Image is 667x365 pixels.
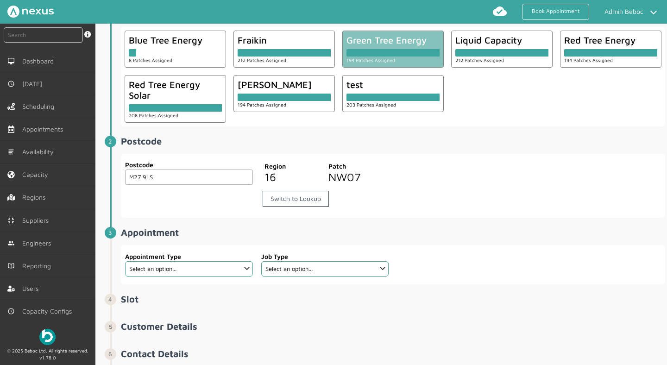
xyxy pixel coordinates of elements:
small: 8 Patches Assigned [129,57,172,63]
small: 194 Patches Assigned [238,102,286,107]
div: [PERSON_NAME] [238,79,331,90]
img: regions.left-menu.svg [7,194,15,201]
div: Green Tree Energy [346,35,440,45]
label: Region [264,161,321,171]
span: Reporting [22,262,55,270]
img: md-time.svg [7,308,15,315]
div: Liquid Capacity [455,35,548,45]
img: md-desktop.svg [7,57,15,65]
a: Book Appointment [522,4,589,20]
div: Fraikin [238,35,331,45]
span: Capacity Configs [22,308,76,315]
label: Appointment Type [125,252,253,261]
img: Beboc Logo [39,329,56,345]
h2: Appointment ️️️ [121,227,665,238]
span: Scheduling [22,103,58,110]
small: 208 Patches Assigned [129,113,178,118]
span: Capacity [22,171,52,178]
img: Nexus [7,6,54,18]
img: scheduling-left-menu.svg [7,103,15,110]
h2: Customer Details ️️️ [121,321,665,332]
label: Patch [328,161,385,171]
img: md-cloud-done.svg [492,4,507,19]
div: test [346,79,440,90]
span: Appointments [22,126,67,133]
small: 194 Patches Assigned [346,57,395,63]
h2: Contact Details [121,348,665,359]
img: md-people.svg [7,239,15,247]
img: capacity-left-menu.svg [7,171,15,178]
label: Postcode [125,160,253,170]
span: [DATE] [22,80,46,88]
span: 16 [264,170,276,183]
span: Suppliers [22,217,52,224]
small: 212 Patches Assigned [455,57,504,63]
div: Red Tree Energy Solar [129,79,222,101]
img: md-time.svg [7,80,15,88]
span: Dashboard [22,57,57,65]
span: Users [22,285,42,292]
span: Regions [22,194,49,201]
label: Job Type [261,252,389,261]
span: Engineers [22,239,55,247]
span: NW07 [328,170,361,183]
img: md-list.svg [7,148,15,156]
small: 203 Patches Assigned [346,102,396,107]
input: Search by: Ref, PostCode, MPAN, MPRN, Account, Customer [4,27,83,43]
img: md-contract.svg [7,217,15,224]
img: md-book.svg [7,262,15,270]
small: 194 Patches Assigned [564,57,613,63]
span: Availability [22,148,57,156]
h2: Slot ️️️ [121,294,665,304]
a: Switch to Lookup [263,191,329,207]
div: Red Tree Energy [564,35,657,45]
small: 212 Patches Assigned [238,57,286,63]
h2: Postcode ️️️ [121,136,665,146]
img: user-left-menu.svg [7,285,15,292]
img: appointments-left-menu.svg [7,126,15,133]
div: Blue Tree Energy [129,35,222,45]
